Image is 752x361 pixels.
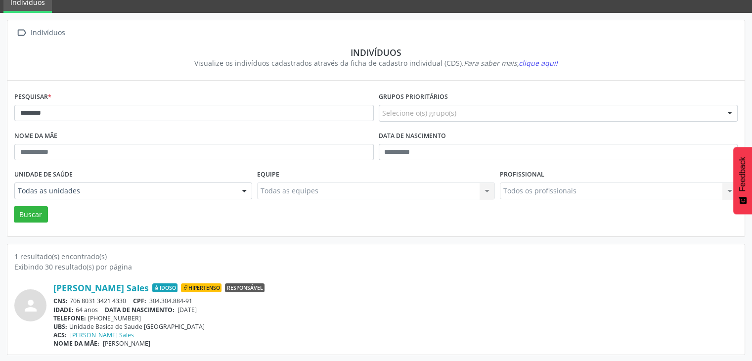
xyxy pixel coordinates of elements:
span: ACS: [53,331,67,339]
label: Grupos prioritários [379,90,448,105]
span: CNS: [53,297,68,305]
label: Unidade de saúde [14,167,73,182]
label: Equipe [257,167,279,182]
span: Responsável [225,283,265,292]
a: [PERSON_NAME] Sales [53,282,149,293]
div: 706 8031 3421 4330 [53,297,738,305]
span: UBS: [53,322,67,331]
button: Feedback - Mostrar pesquisa [733,147,752,214]
span: Todas as unidades [18,186,232,196]
span: NOME DA MÃE: [53,339,99,348]
i:  [14,26,29,40]
span: CPF: [133,297,146,305]
span: TELEFONE: [53,314,86,322]
span: Idoso [152,283,177,292]
span: 304.304.884-91 [149,297,192,305]
div: Unidade Basica de Saude [GEOGRAPHIC_DATA] [53,322,738,331]
label: Data de nascimento [379,129,446,144]
span: DATA DE NASCIMENTO: [105,306,175,314]
div: Indivíduos [21,47,731,58]
div: 64 anos [53,306,738,314]
span: [DATE] [177,306,197,314]
label: Nome da mãe [14,129,57,144]
i: person [22,297,40,315]
a: [PERSON_NAME] Sales [70,331,134,339]
span: Feedback [738,157,747,191]
label: Pesquisar [14,90,51,105]
div: 1 resultado(s) encontrado(s) [14,251,738,262]
div: Visualize os indivíduos cadastrados através da ficha de cadastro individual (CDS). [21,58,731,68]
span: Selecione o(s) grupo(s) [382,108,456,118]
i: Para saber mais, [464,58,558,68]
span: [PERSON_NAME] [103,339,150,348]
label: Profissional [500,167,544,182]
div: Exibindo 30 resultado(s) por página [14,262,738,272]
span: IDADE: [53,306,74,314]
span: Hipertenso [181,283,221,292]
div: Indivíduos [29,26,67,40]
div: [PHONE_NUMBER] [53,314,738,322]
a:  Indivíduos [14,26,67,40]
span: clique aqui! [519,58,558,68]
button: Buscar [14,206,48,223]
